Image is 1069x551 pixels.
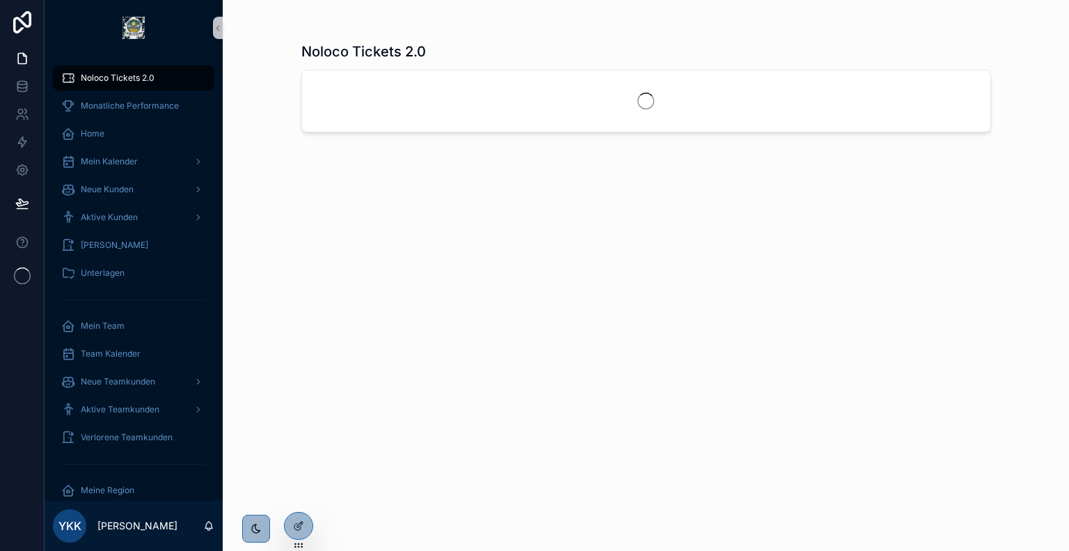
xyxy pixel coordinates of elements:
[53,478,214,503] a: Meine Region
[81,72,155,84] span: Noloco Tickets 2.0
[53,397,214,422] a: Aktive Teamkunden
[53,205,214,230] a: Aktive Kunden
[81,485,134,496] span: Meine Region
[81,240,148,251] span: [PERSON_NAME]
[45,56,223,501] div: scrollable content
[301,42,426,61] h1: Noloco Tickets 2.0
[53,65,214,91] a: Noloco Tickets 2.0
[81,376,155,387] span: Neue Teamkunden
[97,519,177,533] p: [PERSON_NAME]
[58,518,81,534] span: YKK
[81,267,125,279] span: Unterlagen
[53,341,214,366] a: Team Kalender
[53,177,214,202] a: Neue Kunden
[81,212,138,223] span: Aktive Kunden
[81,320,125,332] span: Mein Team
[53,121,214,146] a: Home
[53,93,214,118] a: Monatliche Performance
[53,233,214,258] a: [PERSON_NAME]
[53,369,214,394] a: Neue Teamkunden
[53,313,214,339] a: Mein Team
[53,425,214,450] a: Verlorene Teamkunden
[81,348,141,359] span: Team Kalender
[81,404,159,415] span: Aktive Teamkunden
[122,17,145,39] img: App logo
[81,100,179,111] span: Monatliche Performance
[81,156,138,167] span: Mein Kalender
[53,261,214,286] a: Unterlagen
[81,184,134,195] span: Neue Kunden
[81,128,104,139] span: Home
[53,149,214,174] a: Mein Kalender
[81,432,173,443] span: Verlorene Teamkunden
